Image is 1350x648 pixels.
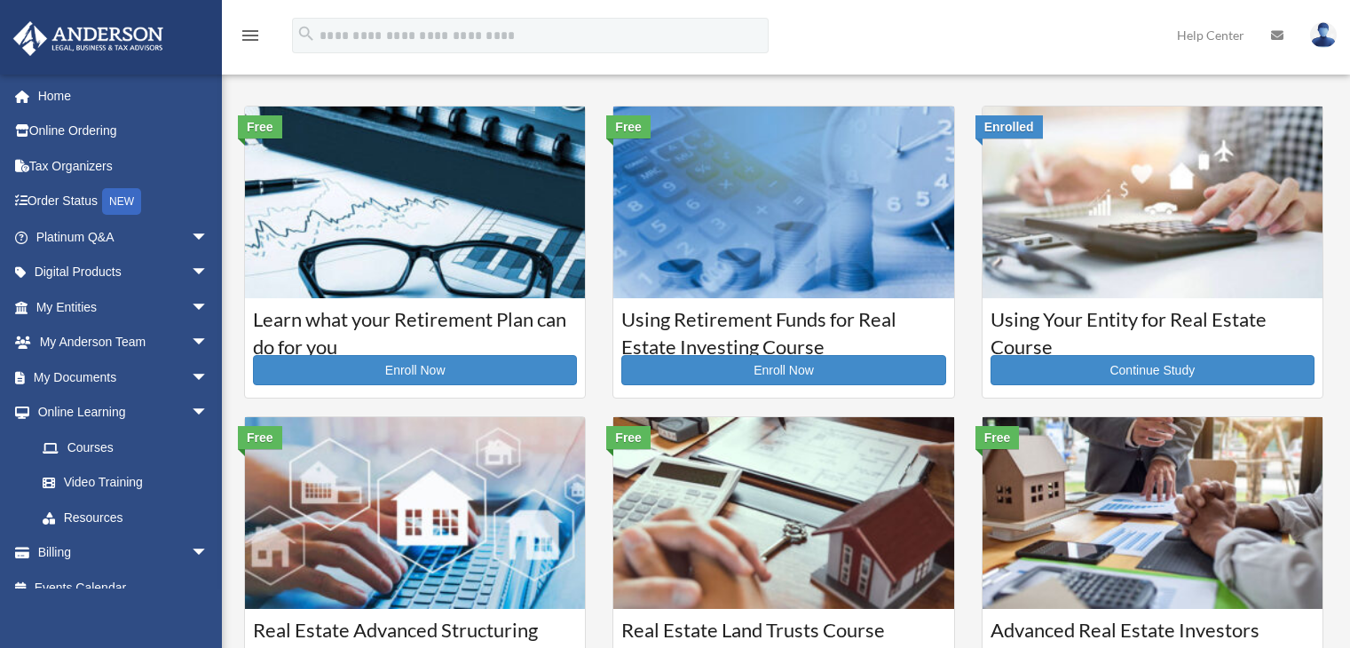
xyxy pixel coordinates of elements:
a: Online Learningarrow_drop_down [12,395,235,431]
a: My Anderson Teamarrow_drop_down [12,325,235,360]
a: menu [240,31,261,46]
div: Free [238,115,282,138]
span: arrow_drop_down [191,395,226,431]
div: Free [606,115,651,138]
a: My Documentsarrow_drop_down [12,360,235,395]
a: Platinum Q&Aarrow_drop_down [12,219,235,255]
div: Free [238,426,282,449]
img: User Pic [1310,22,1337,48]
div: NEW [102,188,141,215]
a: Events Calendar [12,570,235,605]
a: Courses [25,430,226,465]
a: Enroll Now [253,355,577,385]
a: Video Training [25,465,235,501]
a: Billingarrow_drop_down [12,535,235,571]
div: Free [975,426,1020,449]
img: Anderson Advisors Platinum Portal [8,21,169,56]
i: menu [240,25,261,46]
span: arrow_drop_down [191,325,226,361]
i: search [296,24,316,43]
h3: Using Your Entity for Real Estate Course [991,306,1314,351]
h3: Learn what your Retirement Plan can do for you [253,306,577,351]
a: Enroll Now [621,355,945,385]
a: Online Ordering [12,114,235,149]
div: Free [606,426,651,449]
span: arrow_drop_down [191,219,226,256]
a: My Entitiesarrow_drop_down [12,289,235,325]
span: arrow_drop_down [191,360,226,396]
a: Digital Productsarrow_drop_down [12,255,235,290]
a: Order StatusNEW [12,184,235,220]
span: arrow_drop_down [191,535,226,572]
a: Continue Study [991,355,1314,385]
a: Home [12,78,235,114]
span: arrow_drop_down [191,255,226,291]
a: Tax Organizers [12,148,235,184]
div: Enrolled [975,115,1043,138]
a: Resources [25,500,235,535]
h3: Using Retirement Funds for Real Estate Investing Course [621,306,945,351]
span: arrow_drop_down [191,289,226,326]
